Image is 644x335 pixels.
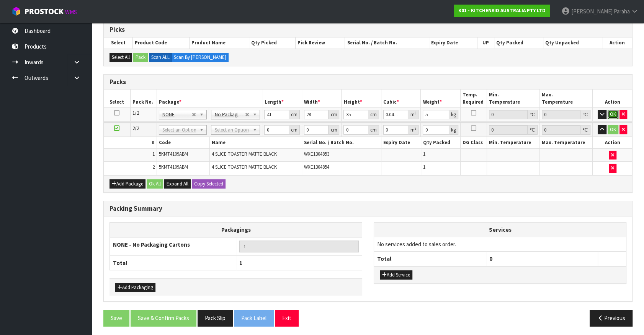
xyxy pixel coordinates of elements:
[131,310,196,326] button: Save & Confirm Packs
[540,137,593,148] th: Max. Temperature
[133,37,190,48] th: Product Code
[214,110,245,119] span: No Packaging Cartons
[302,137,381,148] th: Serial No. / Batch No.
[528,110,538,119] div: ℃
[449,110,458,119] div: kg
[461,137,487,148] th: DG Class
[103,310,129,326] button: Save
[110,205,626,212] h3: Packing Summary
[429,37,477,48] th: Expiry Date
[571,8,613,15] span: [PERSON_NAME]
[302,89,342,107] th: Width
[262,89,302,107] th: Length
[289,125,300,135] div: cm
[132,125,139,132] span: 2/2
[539,89,592,107] th: Max. Temperature
[304,164,329,170] span: WXE1304854
[113,241,190,248] strong: NONE - No Packaging Cartons
[157,137,209,148] th: Code
[421,89,461,107] th: Weight
[157,122,209,133] th: Code
[11,7,21,16] img: cube-alt.png
[167,181,188,187] span: Expand All
[198,310,233,326] button: Pack Slip
[487,89,539,107] th: Min. Temperature
[110,53,132,62] button: Select All
[209,122,302,133] th: Name
[342,89,381,107] th: Height
[329,110,339,119] div: cm
[460,89,487,107] th: Temp. Required
[345,37,429,48] th: Serial No. / Batch No.
[580,110,590,119] div: ℃
[329,125,339,135] div: cm
[249,37,295,48] th: Qty Picked
[234,310,274,326] button: Pack Label
[381,89,421,107] th: Cubic
[110,222,362,237] th: Packagings
[602,37,632,48] th: Action
[608,125,618,134] button: OK
[212,151,277,157] span: 4 SLICE TOASTER MATTE BLACK
[152,151,155,157] span: 1
[487,137,540,148] th: Min. Temperature
[528,125,538,135] div: ℃
[147,179,163,189] button: Ok All
[110,179,145,189] button: Add Package
[132,110,139,116] span: 1/2
[25,7,64,16] span: ProStock
[608,110,618,119] button: OK
[593,122,633,133] th: Action
[110,78,626,86] h3: Packs
[368,110,379,119] div: cm
[209,137,302,148] th: Name
[374,223,626,237] th: Services
[115,283,155,292] button: Add Packaging
[239,259,242,267] span: 1
[408,125,418,135] div: m
[374,237,626,251] td: No services added to sales order.
[162,110,192,119] span: NONE
[275,310,299,326] button: Exit
[104,37,133,48] th: Select
[110,255,236,270] th: Total
[461,122,487,133] th: DG Class
[381,137,421,148] th: Expiry Date
[149,53,172,62] label: Scan ALL
[454,5,550,17] a: K01 - KITCHENAID AUSTRALIA PTY LTD
[152,164,155,170] span: 2
[543,37,602,48] th: Qty Unpacked
[381,122,421,133] th: Expiry Date
[159,164,188,170] span: 5KMT4109ABM
[414,111,416,115] sup: 3
[489,255,492,262] span: 0
[580,125,590,135] div: ℃
[289,110,300,119] div: cm
[296,37,345,48] th: Pick Review
[374,252,486,266] th: Total
[477,37,494,48] th: UP
[423,164,425,170] span: 1
[302,122,381,133] th: Serial No. / Batch No.
[189,37,249,48] th: Product Name
[458,7,546,14] strong: K01 - KITCHENAID AUSTRALIA PTY LTD
[104,122,157,133] th: #
[593,137,633,148] th: Action
[614,8,630,15] span: Paraha
[65,8,77,16] small: WMS
[162,125,197,135] span: Select an Option
[590,310,633,326] button: Previous
[408,110,418,119] div: m
[449,125,458,135] div: kg
[133,53,148,62] button: Pack
[130,89,157,107] th: Pack No.
[164,179,191,189] button: Expand All
[104,137,157,148] th: #
[494,37,543,48] th: Qty Packed
[487,122,540,133] th: Min. Temperature
[421,122,461,133] th: Qty Packed
[421,137,461,148] th: Qty Packed
[110,26,626,33] h3: Picks
[304,151,329,157] span: WXE1304853
[157,89,262,107] th: Package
